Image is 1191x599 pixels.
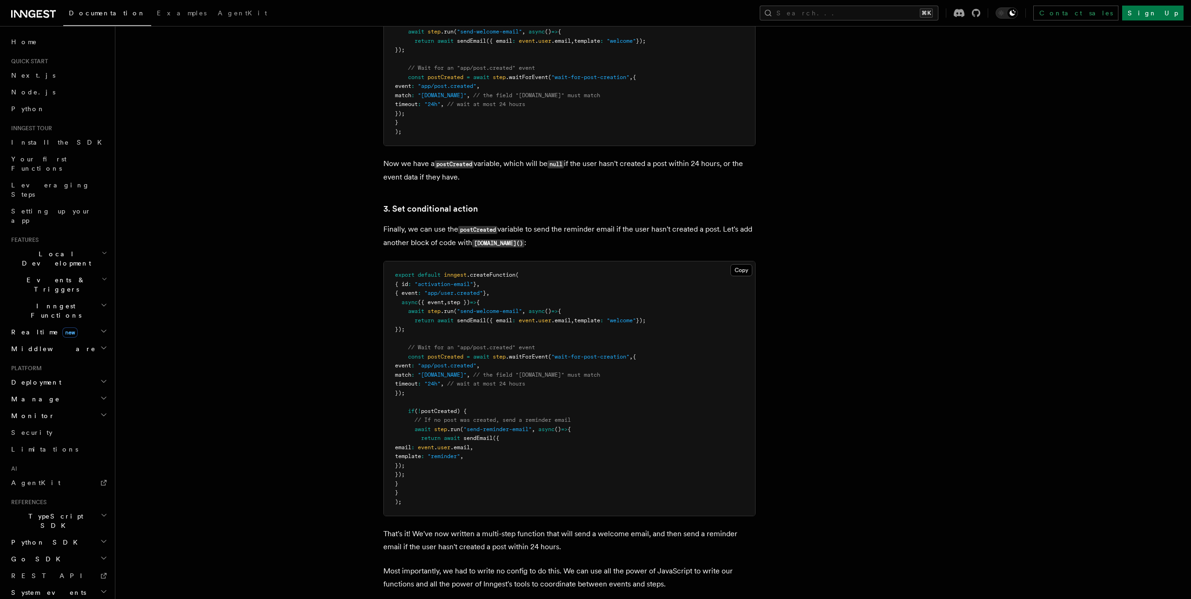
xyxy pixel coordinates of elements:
button: Monitor [7,407,109,424]
span: => [551,308,558,314]
span: } [395,489,398,496]
span: ( [548,353,551,360]
span: : [600,317,603,324]
span: : [512,38,515,44]
span: Python [11,105,45,113]
span: "app/user.created" [424,290,483,296]
span: template [574,38,600,44]
span: Python SDK [7,538,83,547]
span: sendEmail [457,317,486,324]
span: }); [395,326,405,333]
span: , [486,290,489,296]
span: , [444,299,447,306]
span: => [470,299,476,306]
code: postCreated [458,226,497,234]
span: Deployment [7,378,61,387]
span: return [415,38,434,44]
a: Your first Functions [7,151,109,177]
a: Next.js [7,67,109,84]
span: ({ email [486,317,512,324]
span: "welcome" [607,38,636,44]
span: .waitForEvent [506,74,548,80]
span: user [437,444,450,451]
span: sendEmail [457,38,486,44]
span: // wait at most 24 hours [447,101,525,107]
span: : [418,290,421,296]
button: Inngest Functions [7,298,109,324]
span: } [473,281,476,287]
span: .run [447,426,460,433]
span: .createFunction [467,272,515,278]
button: Manage [7,391,109,407]
span: , [571,317,574,324]
span: }); [395,462,405,469]
span: postCreated) { [421,408,467,414]
span: : [512,317,515,324]
span: Security [11,429,53,436]
a: Install the SDK [7,134,109,151]
span: "wait-for-post-creation" [551,74,629,80]
span: = [467,353,470,360]
p: Now we have a variable, which will be if the user hasn't created a post within 24 hours, or the e... [383,157,756,184]
span: inngest [444,272,467,278]
span: { [568,426,571,433]
span: } [483,290,486,296]
span: }); [395,471,405,478]
span: { [558,308,561,314]
span: match [395,92,411,99]
span: template [574,317,600,324]
span: new [62,327,78,338]
span: return [421,435,441,441]
span: Examples [157,9,207,17]
span: step [428,308,441,314]
span: step [493,74,506,80]
span: }); [395,47,405,53]
span: // Wait for an "app/post.created" event [408,65,535,71]
span: template [395,453,421,459]
span: : [411,83,415,89]
span: sendEmail [463,435,493,441]
span: Your first Functions [11,155,67,172]
span: System events [7,588,86,597]
span: email [395,444,411,451]
span: await [473,353,489,360]
span: Next.js [11,72,55,79]
span: . [535,38,538,44]
span: , [470,444,473,451]
span: : [421,453,424,459]
span: Platform [7,365,42,372]
span: "send-welcome-email" [457,308,522,314]
span: : [411,372,415,378]
span: await [437,317,454,324]
span: }); [636,317,646,324]
span: , [532,426,535,433]
span: : [411,444,415,451]
span: , [467,92,470,99]
span: step }) [447,299,470,306]
span: postCreated [428,74,463,80]
span: ({ event [418,299,444,306]
span: : [418,380,421,387]
span: "send-welcome-email" [457,28,522,35]
a: Home [7,33,109,50]
span: match [395,372,411,378]
span: const [408,74,424,80]
span: step [493,353,506,360]
span: AI [7,465,17,473]
span: () [555,426,561,433]
span: event [395,83,411,89]
span: REST API [11,572,90,579]
span: } [395,480,398,487]
kbd: ⌘K [920,8,933,18]
span: "activation-email" [415,281,473,287]
span: .email [551,317,571,324]
button: Deployment [7,374,109,391]
span: = [467,74,470,80]
span: }); [395,390,405,396]
span: () [545,28,551,35]
span: }); [395,110,405,117]
span: "app/post.created" [418,83,476,89]
span: { [558,28,561,35]
span: "[DOMAIN_NAME]" [418,92,467,99]
span: "24h" [424,101,441,107]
